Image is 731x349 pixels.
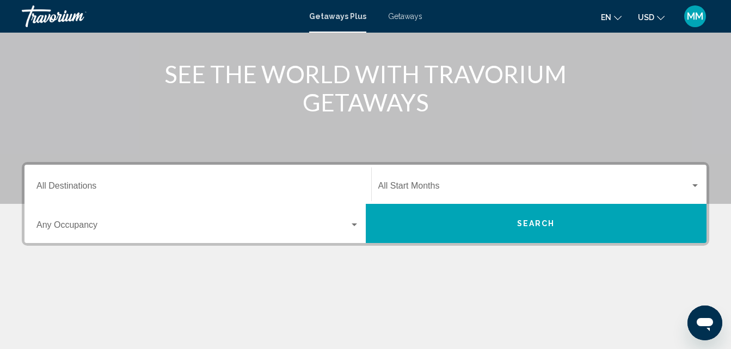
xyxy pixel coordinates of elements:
a: Getaways [388,12,422,21]
button: Change currency [638,9,665,25]
button: Change language [601,9,622,25]
button: User Menu [681,5,709,28]
div: Search widget [24,165,707,243]
span: USD [638,13,654,22]
span: MM [687,11,703,22]
a: Getaways Plus [309,12,366,21]
span: en [601,13,611,22]
a: Travorium [22,5,298,27]
button: Search [366,204,707,243]
span: Search [517,220,555,228]
iframe: Button to launch messaging window [687,306,722,340]
h1: SEE THE WORLD WITH TRAVORIUM GETAWAYS [162,60,570,116]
